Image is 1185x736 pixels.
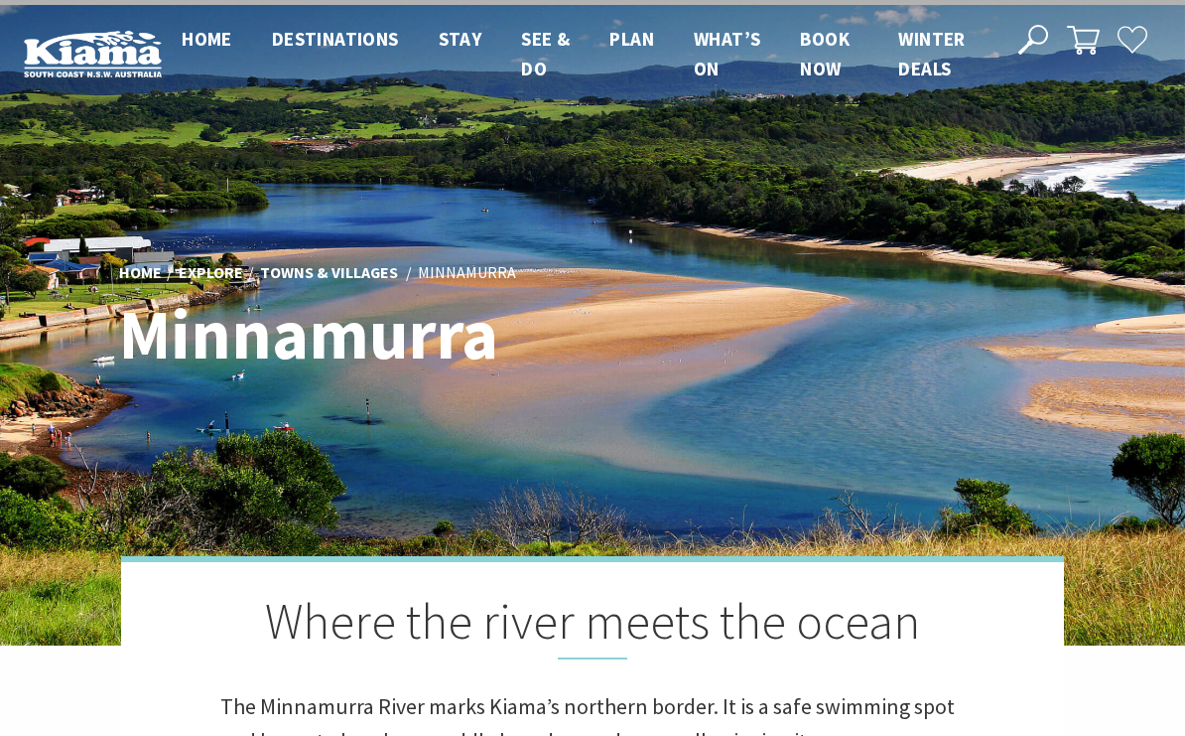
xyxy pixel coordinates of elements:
[521,27,570,80] span: See & Do
[24,30,162,77] img: Kiama Logo
[220,592,965,660] h2: Where the river meets the ocean
[609,27,654,51] span: Plan
[179,262,243,284] a: Explore
[119,262,162,284] a: Home
[800,27,850,80] span: Book now
[260,262,398,284] a: Towns & Villages
[418,260,516,286] li: Minnamurra
[119,296,680,372] h1: Minnamurra
[898,27,965,80] span: Winter Deals
[182,27,232,51] span: Home
[272,27,399,51] span: Destinations
[439,27,482,51] span: Stay
[694,27,760,80] span: What’s On
[162,24,995,84] nav: Main Menu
